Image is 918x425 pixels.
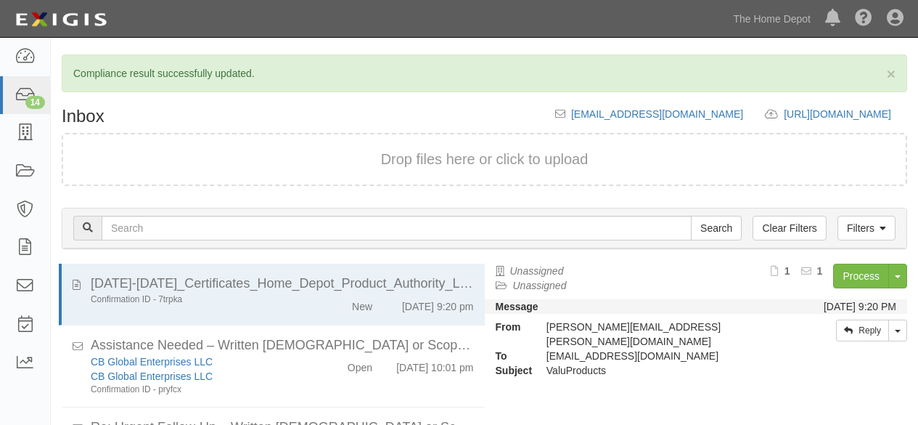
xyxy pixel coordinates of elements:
[510,265,564,277] a: Unassigned
[833,264,889,288] a: Process
[381,149,589,170] button: Drop files here or click to upload
[91,371,213,382] a: CB Global Enterprises LLC
[817,265,823,277] b: 1
[485,320,536,334] strong: From
[784,265,790,277] b: 1
[837,216,896,240] a: Filters
[536,320,791,349] div: [PERSON_NAME][EMAIL_ADDRESS][PERSON_NAME][DOMAIN_NAME]
[348,355,372,375] div: Open
[25,96,45,109] div: 14
[753,216,826,240] a: Clear Filters
[73,66,896,81] p: Compliance result successfully updated.
[513,280,567,291] a: Unassigned
[62,107,104,126] h1: Inbox
[102,216,692,240] input: Search
[91,356,213,368] a: CB Global Enterprises LLC
[824,299,896,314] div: [DATE] 9:20 PM
[536,363,791,378] div: ValuProducts
[887,65,896,82] span: ×
[536,349,791,363] div: inbox@thdmerchandising.complianz.com
[726,4,818,33] a: The Home Depot
[855,10,872,28] i: Help Center - Complianz
[485,349,536,363] strong: To
[91,294,305,306] div: Confirmation ID - 7trpka
[496,301,538,312] strong: Message
[352,294,372,314] div: New
[396,355,473,375] div: [DATE] 10:01 pm
[784,108,907,120] a: [URL][DOMAIN_NAME]
[11,7,111,33] img: logo-5460c22ac91f19d4615b14bd174203de0afe785f0fc80cf4dbbc73dc1793850b.png
[691,216,742,240] input: Search
[571,108,743,120] a: [EMAIL_ADDRESS][DOMAIN_NAME]
[91,336,474,355] div: Assistance Needed – Written Contract or Scope of Work for COI (Home Depot Onboarding)
[91,384,305,396] div: Confirmation ID - pryfcx
[91,275,474,294] div: 2025-2026_Certificates_Home_Depot_Product_Authority_LLC-ValuProducts.pdf
[887,66,896,81] button: Close
[402,294,474,314] div: [DATE] 9:20 pm
[836,320,889,341] a: Reply
[485,363,536,378] strong: Subject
